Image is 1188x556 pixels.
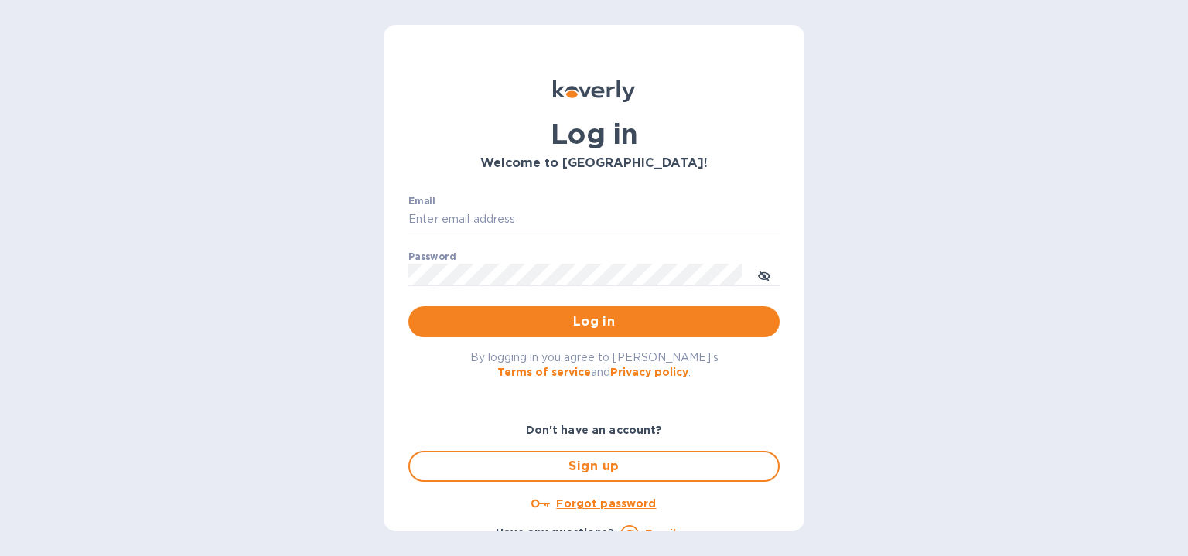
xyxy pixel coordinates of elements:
img: Koverly [553,80,635,102]
button: Sign up [408,451,780,482]
span: Sign up [422,457,766,476]
h1: Log in [408,118,780,150]
u: Forgot password [556,497,656,510]
a: Email us [645,527,692,540]
h3: Welcome to [GEOGRAPHIC_DATA]! [408,156,780,171]
span: Log in [421,312,767,331]
input: Enter email address [408,208,780,231]
label: Email [408,196,435,206]
button: toggle password visibility [749,259,780,290]
a: Terms of service [497,366,591,378]
span: By logging in you agree to [PERSON_NAME]'s and . [470,351,719,378]
button: Log in [408,306,780,337]
b: Have any questions? [496,527,614,539]
label: Password [408,252,456,261]
a: Privacy policy [610,366,688,378]
b: Don't have an account? [526,424,663,436]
